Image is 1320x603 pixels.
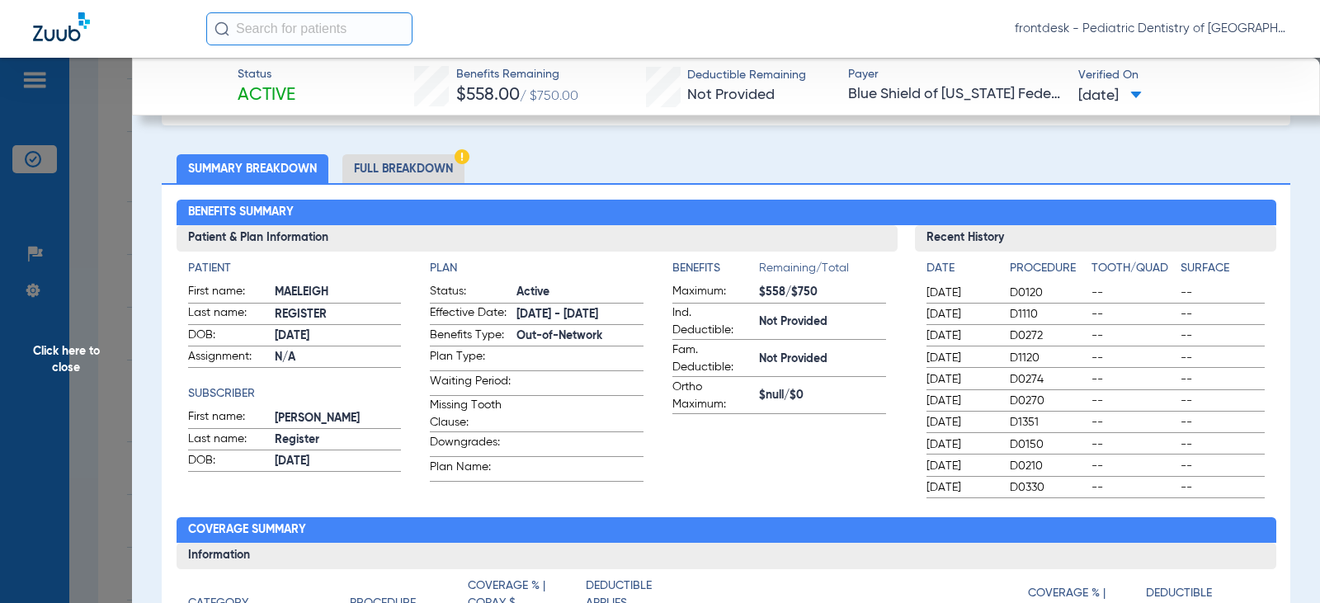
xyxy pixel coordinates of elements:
span: [DATE] [926,371,996,388]
span: D0274 [1010,371,1085,388]
span: -- [1091,393,1175,409]
span: [DATE] [1078,86,1142,106]
span: -- [1181,479,1264,496]
span: Benefits Type: [430,327,511,346]
span: Verified On [1078,67,1294,84]
app-breakdown-title: Surface [1181,260,1264,283]
span: -- [1181,393,1264,409]
h3: Patient & Plan Information [177,225,898,252]
span: Missing Tooth Clause: [430,397,511,431]
span: -- [1181,414,1264,431]
span: N/A [275,349,402,366]
span: Benefits Remaining [456,66,578,83]
h4: Tooth/Quad [1091,260,1175,277]
span: -- [1091,350,1175,366]
span: [DATE] [275,453,402,470]
span: D1351 [1010,414,1085,431]
h4: Plan [430,260,643,277]
span: REGISTER [275,306,402,323]
app-breakdown-title: Date [926,260,996,283]
h4: Procedure [1010,260,1085,277]
span: Deductible Remaining [687,67,806,84]
span: Downgrades: [430,434,511,456]
span: -- [1181,458,1264,474]
h4: Surface [1181,260,1264,277]
h4: Patient [188,260,402,277]
h4: Benefits [672,260,759,277]
span: [DATE] [926,479,996,496]
span: D0270 [1010,393,1085,409]
iframe: Chat Widget [1237,524,1320,603]
span: Not Provided [687,87,775,102]
span: First name: [188,408,269,428]
span: Out-of-Network [516,327,643,345]
span: -- [1091,371,1175,388]
span: Active [516,284,643,301]
span: Assignment: [188,348,269,368]
span: First name: [188,283,269,303]
span: -- [1091,458,1175,474]
h4: Subscriber [188,385,402,403]
span: Not Provided [759,313,886,331]
span: DOB: [188,327,269,346]
span: D1110 [1010,306,1085,323]
span: Waiting Period: [430,373,511,395]
span: D0120 [1010,285,1085,301]
span: [DATE] [926,350,996,366]
span: -- [1181,350,1264,366]
app-breakdown-title: Procedure [1010,260,1085,283]
span: Register [275,431,402,449]
span: Active [238,84,295,107]
h3: Information [177,543,1276,569]
li: Full Breakdown [342,154,464,183]
span: -- [1181,371,1264,388]
span: $558.00 [456,87,520,104]
img: Hazard [455,149,469,164]
span: D0210 [1010,458,1085,474]
span: [DATE] [926,285,996,301]
span: D0150 [1010,436,1085,453]
span: Fam. Deductible: [672,342,753,376]
span: Status [238,66,295,83]
span: -- [1091,479,1175,496]
span: [DATE] [926,458,996,474]
span: D0272 [1010,327,1085,344]
h3: Recent History [915,225,1275,252]
li: Summary Breakdown [177,154,328,183]
span: [DATE] [926,414,996,431]
span: $null/$0 [759,387,886,404]
span: -- [1181,285,1264,301]
h2: Benefits Summary [177,200,1276,226]
span: Ortho Maximum: [672,379,753,413]
span: -- [1181,306,1264,323]
span: -- [1091,285,1175,301]
span: DOB: [188,452,269,472]
span: Payer [848,66,1063,83]
span: [DATE] - [DATE] [516,306,643,323]
span: Status: [430,283,511,303]
img: Zuub Logo [33,12,90,41]
input: Search for patients [206,12,412,45]
span: / $750.00 [520,90,578,103]
span: Plan Name: [430,459,511,481]
span: -- [1091,436,1175,453]
app-breakdown-title: Tooth/Quad [1091,260,1175,283]
span: Not Provided [759,351,886,368]
span: D0330 [1010,479,1085,496]
span: Last name: [188,304,269,324]
span: Ind. Deductible: [672,304,753,339]
img: Search Icon [214,21,229,36]
span: [DATE] [926,436,996,453]
span: D1120 [1010,350,1085,366]
span: -- [1181,436,1264,453]
span: Plan Type: [430,348,511,370]
h4: Date [926,260,996,277]
span: [DATE] [926,327,996,344]
span: Maximum: [672,283,753,303]
span: [PERSON_NAME] [275,410,402,427]
span: Effective Date: [430,304,511,324]
span: frontdesk - Pediatric Dentistry of [GEOGRAPHIC_DATA][US_STATE] (WR) [1015,21,1287,37]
